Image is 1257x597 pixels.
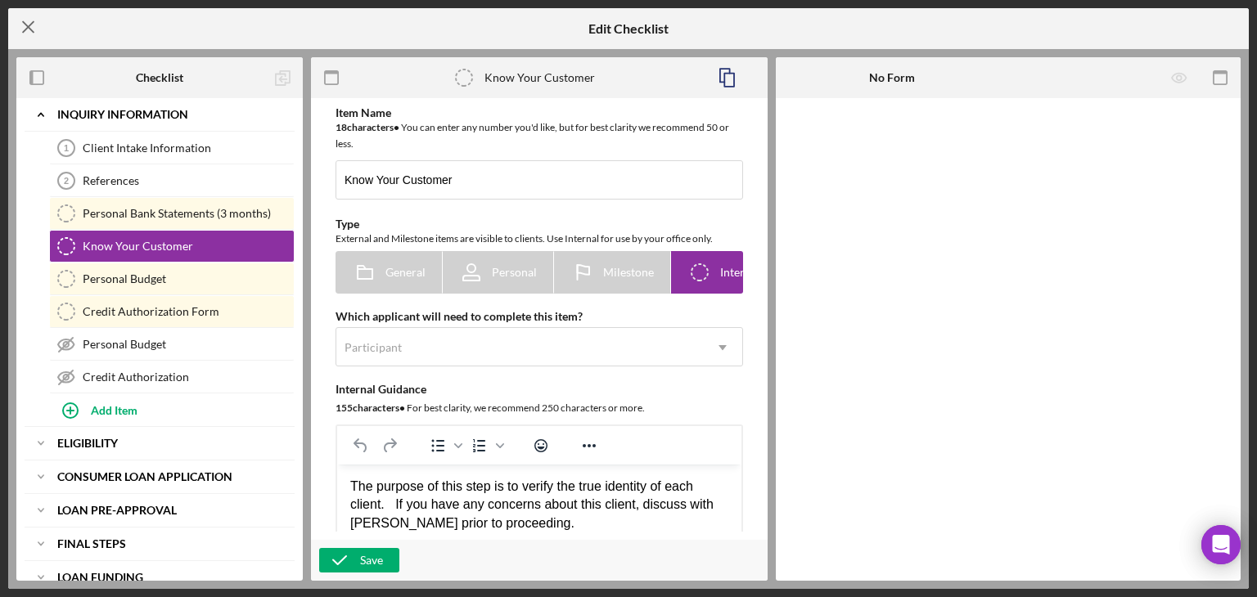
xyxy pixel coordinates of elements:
[336,121,399,133] b: 18 character s •
[492,266,537,279] span: Personal
[603,266,654,279] span: Milestone
[484,71,595,84] div: Know Your Customer
[385,266,426,279] span: General
[57,438,118,448] b: Eligibility
[336,119,743,152] div: You can enter any number you'd like, but for best clarity we recommend 50 or less.
[1201,525,1241,564] div: Open Intercom Messenger
[527,434,555,457] button: Emojis
[336,400,743,416] div: For best clarity, we recommend 250 characters or more.
[466,434,507,457] div: Numbered list
[64,143,69,153] tspan: 1
[57,539,126,549] b: FINAL STEPS
[83,370,294,384] div: Credit Authorization
[588,21,669,36] h5: Edit Checklist
[83,240,294,253] div: Know Your Customer
[575,434,603,457] button: Reveal or hide additional toolbar items
[49,132,295,164] a: 1Client Intake Information
[83,174,294,187] div: References
[49,361,295,393] a: Credit Authorization
[91,394,137,425] div: Add Item
[720,266,760,279] span: Internal
[347,434,375,457] button: Undo
[49,328,295,361] a: Personal Budget
[869,71,915,84] b: No Form
[336,383,743,396] div: Internal Guidance
[57,505,177,515] b: Loan Pre-Approval
[57,472,232,482] b: Consumer Loan Application
[424,434,465,457] div: Bullet list
[49,197,295,230] a: Personal Bank Statements (3 months)
[345,341,402,354] div: Participant
[83,207,294,220] div: Personal Bank Statements (3 months)
[336,310,743,323] div: Which applicant will need to complete this item?
[336,218,743,231] div: Type
[83,305,294,318] div: Credit Authorization Form
[49,295,295,328] a: Credit Authorization Form
[49,393,295,426] button: Add Item
[336,231,743,247] div: External and Milestone items are visible to clients. Use Internal for use by your office only.
[336,106,743,119] div: Item Name
[64,176,69,186] tspan: 2
[57,572,143,582] b: Loan Funding
[83,141,294,155] div: Client Intake Information
[49,263,295,295] a: Personal Budget
[319,548,399,572] button: Save
[336,402,405,414] b: 155 character s •
[49,230,295,263] a: Know Your Customer
[136,71,183,84] b: Checklist
[83,338,294,351] div: Personal Budget
[57,110,188,119] b: Inquiry Information
[360,548,383,572] div: Save
[376,434,403,457] button: Redo
[49,164,295,197] a: 2References
[83,272,294,285] div: Personal Budget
